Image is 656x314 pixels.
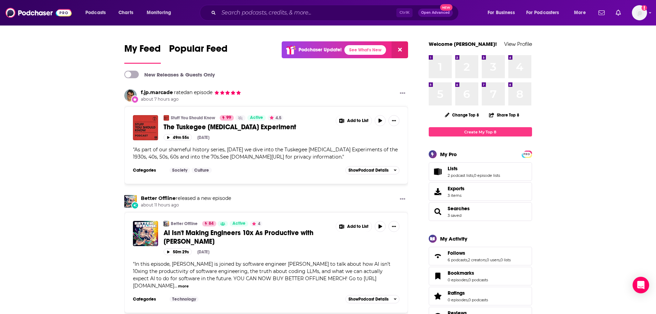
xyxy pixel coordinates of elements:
[448,173,473,178] a: 2 podcast lists
[141,195,176,201] a: Better Offline
[85,8,106,18] span: Podcasts
[174,283,177,289] span: ...
[523,152,531,157] span: PRO
[171,115,215,121] a: Stuff You Should Know
[632,5,647,20] img: User Profile
[448,270,474,276] span: Bookmarks
[448,165,500,172] a: Lists
[209,220,214,227] span: 84
[133,261,391,289] span: "
[202,221,216,226] a: 84
[448,290,488,296] a: Ratings
[388,115,399,126] button: Show More Button
[220,115,234,121] a: 99
[526,8,559,18] span: For Podcasters
[431,207,445,216] a: Searches
[632,5,647,20] button: Show profile menu
[347,118,368,123] span: Add to List
[504,41,532,47] a: View Profile
[164,123,296,131] span: The Tuskegee [MEDICAL_DATA] Experiment
[431,167,445,176] a: Lists
[133,261,391,289] span: In this episode, [PERSON_NAME] is joined by software engineer [PERSON_NAME] to talk about how AI ...
[124,195,137,207] img: Better Offline
[169,43,228,64] a: Popular Feed
[169,168,190,173] a: Society
[431,291,445,301] a: Ratings
[142,7,180,18] button: open menu
[174,89,187,95] span: rated
[197,250,209,254] div: [DATE]
[230,221,248,226] a: Active
[474,173,500,178] a: 0 episode lists
[487,257,500,262] a: 0 users
[219,7,396,18] input: Search podcasts, credits, & more...
[448,205,470,212] a: Searches
[473,173,474,178] span: ,
[164,229,313,246] span: AI Isn't Making Engineers 10x As Productive with [PERSON_NAME]
[81,7,115,18] button: open menu
[133,115,158,140] img: The Tuskegee Syphilis Experiment
[397,89,408,98] button: Show More Button
[232,220,246,227] span: Active
[429,267,532,285] span: Bookmarks
[468,277,488,282] a: 0 podcasts
[299,47,342,53] p: Podchaser Update!
[431,271,445,281] a: Bookmarks
[569,7,594,18] button: open menu
[141,89,173,95] a: f.jp.marcade
[247,115,266,121] a: Active
[6,6,72,19] img: Podchaser - Follow, Share and Rate Podcasts
[164,115,169,121] img: Stuff You Should Know
[118,8,133,18] span: Charts
[421,11,450,14] span: Open Advanced
[397,195,408,204] button: Show More Button
[169,296,199,302] a: Technology
[131,202,139,209] div: New Episode
[191,168,212,173] a: Culture
[448,185,465,192] span: Exports
[574,8,586,18] span: More
[429,127,532,136] a: Create My Top 8
[429,162,532,181] span: Lists
[632,5,647,20] span: Logged in as RobinBectel
[164,229,331,246] a: AI Isn't Making Engineers 10x As Productive with [PERSON_NAME]
[124,71,215,78] a: New Releases & Guests Only
[347,224,368,229] span: Add to List
[500,257,500,262] span: ,
[440,4,452,11] span: New
[169,43,228,59] span: Popular Feed
[468,277,468,282] span: ,
[500,257,511,262] a: 0 lists
[133,168,164,173] h3: Categories
[147,8,171,18] span: Monitoring
[488,8,515,18] span: For Business
[448,297,468,302] a: 0 episodes
[468,257,486,262] a: 2 creators
[441,111,483,119] button: Change Top 8
[431,187,445,196] span: Exports
[336,221,372,232] button: Show More Button
[396,8,413,17] span: Ctrl K
[226,114,231,121] span: 99
[164,134,192,141] button: 49m 55s
[429,287,532,305] span: Ratings
[141,97,241,102] span: about 7 hours ago
[448,270,488,276] a: Bookmarks
[124,89,137,102] img: f.jp.marcade
[431,251,445,261] a: Follows
[642,5,647,11] svg: Add a profile image
[250,221,262,226] button: 4
[164,123,331,131] a: The Tuskegee [MEDICAL_DATA] Experiment
[448,213,461,218] a: 3 saved
[124,43,161,64] a: My Feed
[523,151,531,156] a: PRO
[178,283,189,289] button: more
[388,221,399,232] button: Show More Button
[164,221,169,226] img: Better Offline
